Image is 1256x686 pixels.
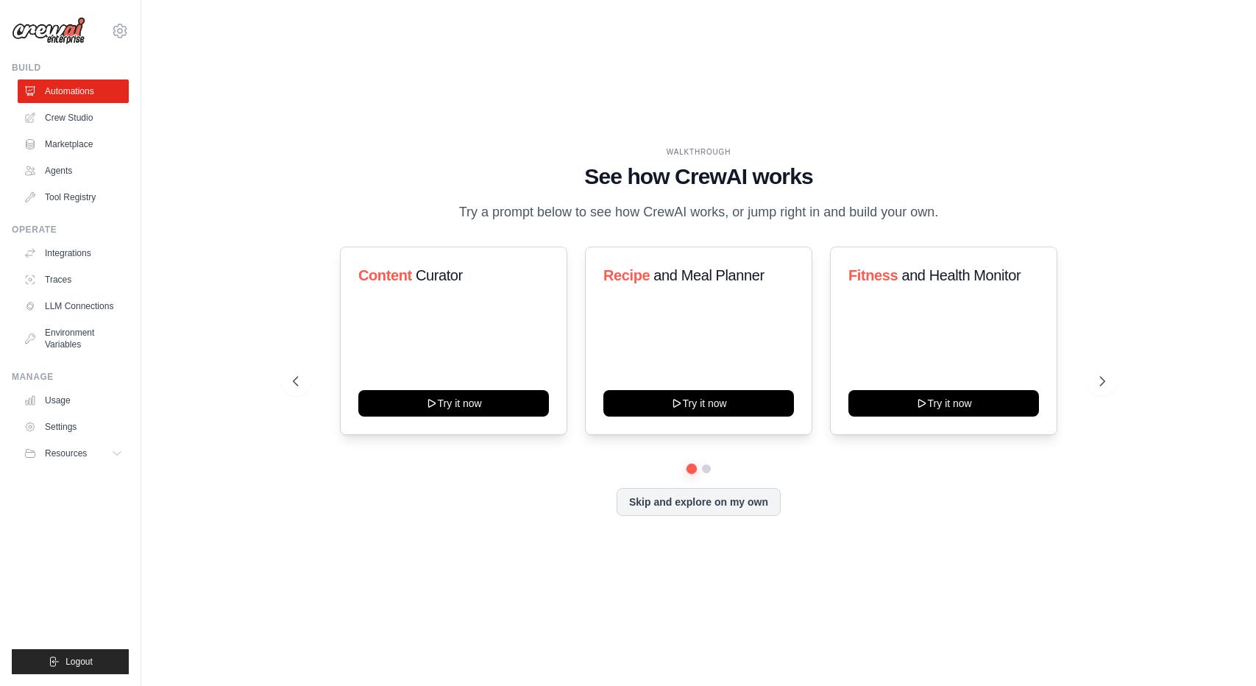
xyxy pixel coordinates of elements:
span: Resources [45,448,87,459]
button: Try it now [603,390,794,417]
div: Operate [12,224,129,236]
div: WALKTHROUGH [293,146,1105,158]
span: Curator [415,267,462,283]
a: Environment Variables [18,321,129,356]
a: Agents [18,159,129,183]
button: Skip and explore on my own [617,488,781,516]
p: Try a prompt below to see how CrewAI works, or jump right in and build your own. [452,202,946,223]
span: and Meal Planner [653,267,764,283]
span: Logout [65,656,93,668]
h1: See how CrewAI works [293,163,1105,190]
a: Crew Studio [18,106,129,130]
a: Traces [18,268,129,291]
div: Build [12,62,129,74]
button: Logout [12,649,129,674]
button: Try it now [358,390,549,417]
a: Usage [18,389,129,412]
a: Marketplace [18,132,129,156]
span: Fitness [848,267,898,283]
button: Resources [18,442,129,465]
div: Manage [12,371,129,383]
a: Tool Registry [18,185,129,209]
span: and Health Monitor [902,267,1021,283]
a: Settings [18,415,129,439]
span: Content [358,267,412,283]
button: Try it now [848,390,1039,417]
img: Logo [12,17,85,45]
span: Recipe [603,267,650,283]
a: Automations [18,79,129,103]
a: Integrations [18,241,129,265]
a: LLM Connections [18,294,129,318]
